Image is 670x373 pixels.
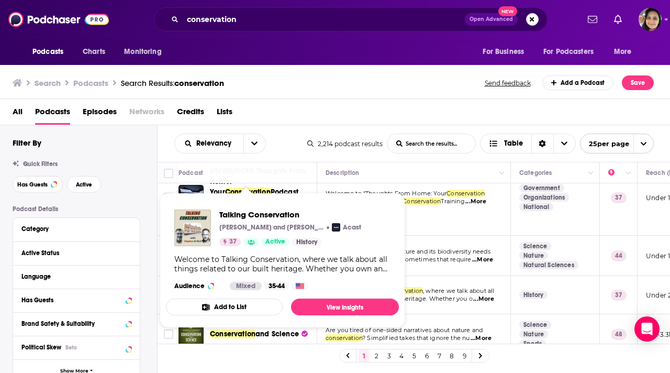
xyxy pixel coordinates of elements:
p: Podcast Details [13,205,140,213]
span: Political Skew [21,344,61,351]
a: 4 [396,349,407,362]
div: Search Results: [121,78,224,88]
button: Add to List [166,299,283,315]
button: open menu [117,42,175,62]
p: [PERSON_NAME] and [PERSON_NAME] [219,223,324,232]
span: New [498,6,517,16]
div: Open Intercom Messenger [634,316,660,342]
button: Active Status [21,246,131,259]
span: Toggle select row [164,330,173,339]
a: 37 [219,238,241,246]
span: Quick Filters [23,160,58,168]
a: Sports [519,339,546,348]
a: Natural Sciences [519,261,578,269]
img: Podchaser - Follow, Share and Rate Podcasts [8,9,109,29]
span: Active [265,237,285,247]
a: Show notifications dropdown [610,10,626,28]
a: USFWS/NCTC Thoughts From Home: Your Conservation Podcast from the National Conservation Training ... [178,185,204,210]
h3: Podcasts [73,78,108,88]
span: ...More [472,256,493,264]
span: ? Simplified takes that ignore the nu [362,334,470,342]
span: things related to our built heritage. Whether you o [326,295,473,302]
button: Choose View [480,134,576,153]
a: All [13,103,23,125]
img: User Profile [639,8,662,31]
div: Sort Direction [531,134,553,153]
a: Science [519,242,551,250]
a: 1 [359,349,369,362]
a: View Insights [291,299,399,315]
div: 2,214 podcast results [307,140,383,148]
span: conservation [326,334,362,342]
button: Show profile menu [639,8,662,31]
a: Show notifications dropdown [584,10,601,28]
div: Brand Safety & Suitability [21,320,122,327]
a: 2 [371,349,382,362]
span: Monitoring [124,45,161,59]
button: Category [21,222,131,235]
button: Column Actions [622,167,635,180]
p: 44 [611,250,627,261]
a: Active [261,238,289,246]
button: Save [622,75,654,90]
div: Active Status [21,249,125,257]
span: Conservation [446,190,485,197]
a: Science [519,321,551,329]
img: Talking Conservation [174,210,211,246]
div: Podcast [178,167,203,179]
span: Active [76,182,92,188]
span: Podcasts [32,45,63,59]
span: ...More [465,198,486,206]
span: Logged in as shelbyjanner [639,8,662,31]
span: Open Advanced [470,17,513,22]
button: open menu [537,42,609,62]
button: open menu [175,140,243,147]
a: Add a Podcast [542,75,614,90]
div: Mixed [230,282,262,290]
span: Networks [129,103,164,125]
button: Send feedback [482,79,534,87]
button: Brand Safety & Suitability [21,317,131,330]
a: 3 [384,349,394,362]
a: Nature [519,330,548,338]
p: Acast [343,223,361,232]
a: Credits [177,103,204,125]
span: Relevancy [196,140,235,147]
div: Categories [519,167,552,179]
span: conservation [174,78,224,88]
h2: Choose List sort [174,134,266,153]
span: The case for conserving nature and its biodiversity needs [326,248,490,255]
button: open menu [580,134,654,153]
span: 25 per page [580,136,629,152]
a: Talking Conservation [219,210,361,220]
a: 5 [409,349,419,362]
span: Training [441,198,464,205]
h3: Search [35,78,61,88]
a: Episodes [83,103,117,125]
span: ...More [473,295,494,303]
a: Government [519,184,564,192]
button: open menu [607,42,645,62]
button: Has Guests [13,176,63,193]
button: open menu [243,134,265,153]
p: 37 [611,192,627,203]
a: Conservation and Science [178,322,204,347]
a: Lists [217,103,232,125]
button: Active [67,176,101,193]
div: 35-44 [264,282,289,290]
span: For Podcasters [543,45,594,59]
button: Political SkewBeta [21,341,131,354]
button: Column Actions [585,167,597,180]
p: 37 [611,290,627,300]
div: Has Guests [21,297,122,304]
span: Conservation [403,198,441,205]
a: 9 [459,349,470,362]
